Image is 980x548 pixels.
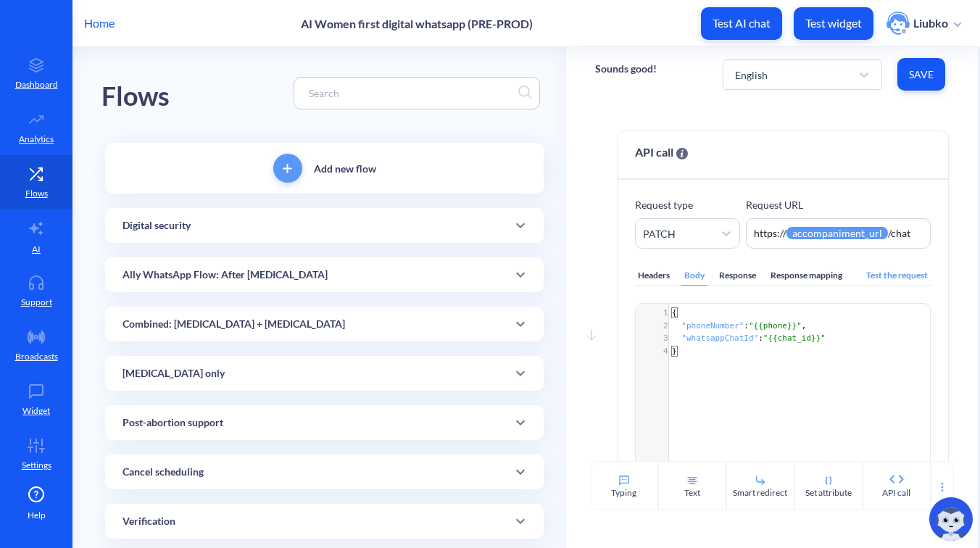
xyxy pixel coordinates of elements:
p: Analytics [19,133,54,146]
div: Digital security [105,208,544,243]
div: English [735,67,768,82]
p: Widget [22,404,50,418]
div: 1 [649,307,670,319]
p: AI [32,243,41,256]
div: Test the request [863,266,931,286]
div: 3 [649,332,670,344]
div: 2 [649,320,670,332]
span: : [672,333,826,343]
p: Digital security [122,218,191,233]
div: Text [684,486,700,499]
span: : , [672,321,807,331]
button: Test AI chat [701,7,782,40]
p: AI Women first digital whatsapp (PRE-PROD) [301,17,533,30]
div: Combined: [MEDICAL_DATA] + [MEDICAL_DATA] [105,307,544,341]
button: user photoLiubko [879,10,968,36]
span: "{{chat_id}}" [763,333,826,343]
span: "{{phone}}" [749,321,802,331]
p: Flows [25,187,48,200]
div: Headers [635,266,673,286]
p: Ally WhatsApp Flow: After [MEDICAL_DATA] [122,267,328,283]
input: Search [302,85,518,101]
span: "whatsappChatId" [681,333,758,343]
span: Save [909,67,934,82]
div: Verification [105,504,544,539]
div: Flows [101,76,170,117]
p: Dashboard [15,78,58,91]
span: "phoneNumber" [681,321,744,331]
span: { [672,308,677,317]
p: Sounds good! [595,62,657,76]
span: Help [28,509,46,522]
p: Home [84,14,115,32]
p: Liubko [913,15,948,31]
p: Post-abortion support [122,415,223,431]
img: copilot-icon.svg [929,497,973,541]
div: Set attribute [805,486,852,499]
span: } [672,346,677,356]
p: [MEDICAL_DATA] only [122,366,225,381]
div: Response mapping [768,266,845,286]
div: PATCH [643,226,676,241]
p: Support [21,296,52,309]
p: Verification [122,514,175,529]
img: user photo [886,12,910,35]
div: Typing [611,486,636,499]
p: Request type [635,197,740,212]
textarea: https://{{accompaniment_url}}/chat [746,218,931,249]
p: Test widget [805,16,862,30]
div: [MEDICAL_DATA] only [105,356,544,391]
button: Save [897,58,945,91]
div: Body [681,266,707,286]
span: API call [635,144,688,161]
p: Test AI chat [713,16,771,30]
p: Add new flow [314,161,376,176]
button: add [273,154,302,183]
p: Settings [22,459,51,472]
div: Post-abortion support [105,405,544,440]
div: Ally WhatsApp Flow: After [MEDICAL_DATA] [105,257,544,292]
div: API call [882,486,910,499]
p: Broadcasts [15,350,58,363]
div: Smart redirect [733,486,787,499]
div: Response [716,266,759,286]
button: Test widget [794,7,873,40]
p: Request URL [746,197,931,212]
p: Cancel scheduling [122,465,204,480]
p: Combined: [MEDICAL_DATA] + [MEDICAL_DATA] [122,317,345,332]
div: Cancel scheduling [105,454,544,489]
div: 4 [649,345,670,357]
